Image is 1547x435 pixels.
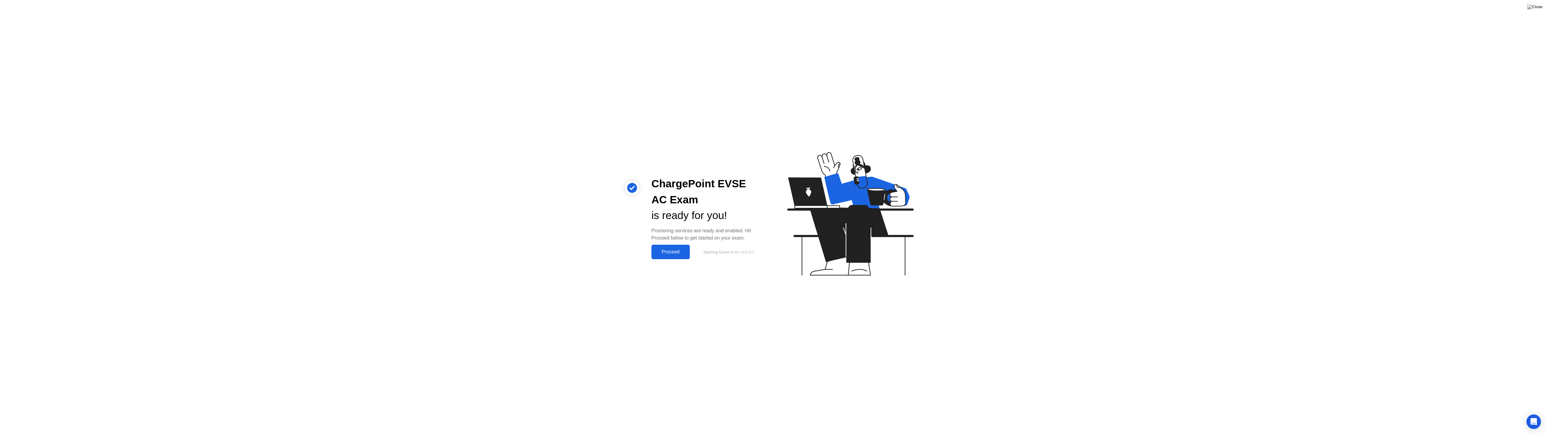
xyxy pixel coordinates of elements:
[1526,414,1541,429] div: Open Intercom Messenger
[1527,5,1542,9] img: Close
[651,208,764,224] div: is ready for you!
[651,245,690,259] button: Proceed
[735,250,755,254] span: 9m and 57s
[651,176,764,208] div: ChargePoint EVSE AC Exam
[651,227,764,242] div: Proctoring services are ready and enabled. Hit Proceed below to get started on your exam.
[693,246,764,258] button: Starting Exam in9m and 57s
[653,249,688,255] div: Proceed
